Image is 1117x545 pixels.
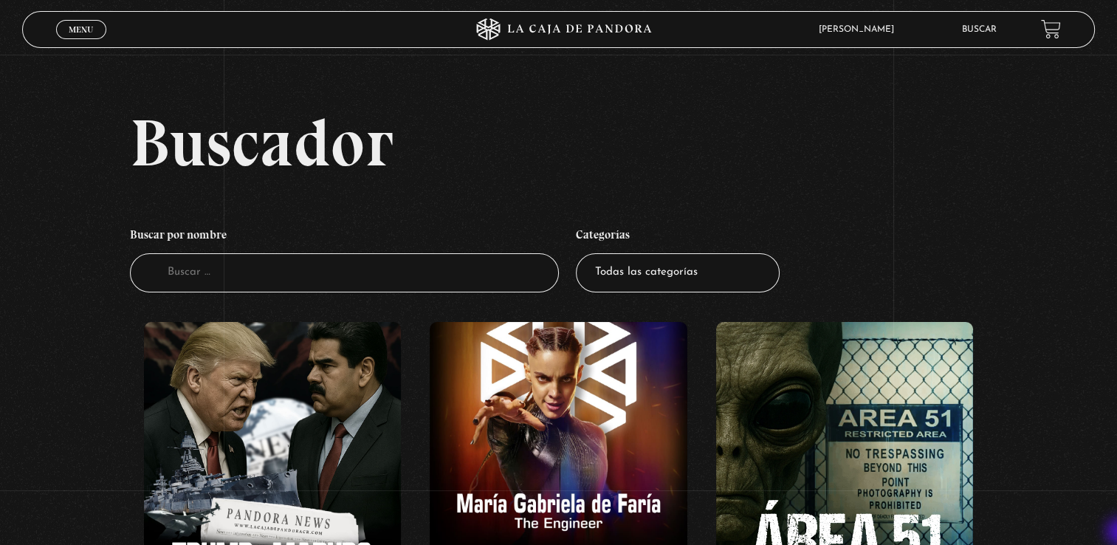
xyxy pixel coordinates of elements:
[962,25,997,34] a: Buscar
[130,220,559,254] h4: Buscar por nombre
[576,220,780,254] h4: Categorías
[811,25,909,34] span: [PERSON_NAME]
[63,38,98,48] span: Cerrar
[130,109,1095,176] h2: Buscador
[69,25,93,34] span: Menu
[1041,19,1061,39] a: View your shopping cart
